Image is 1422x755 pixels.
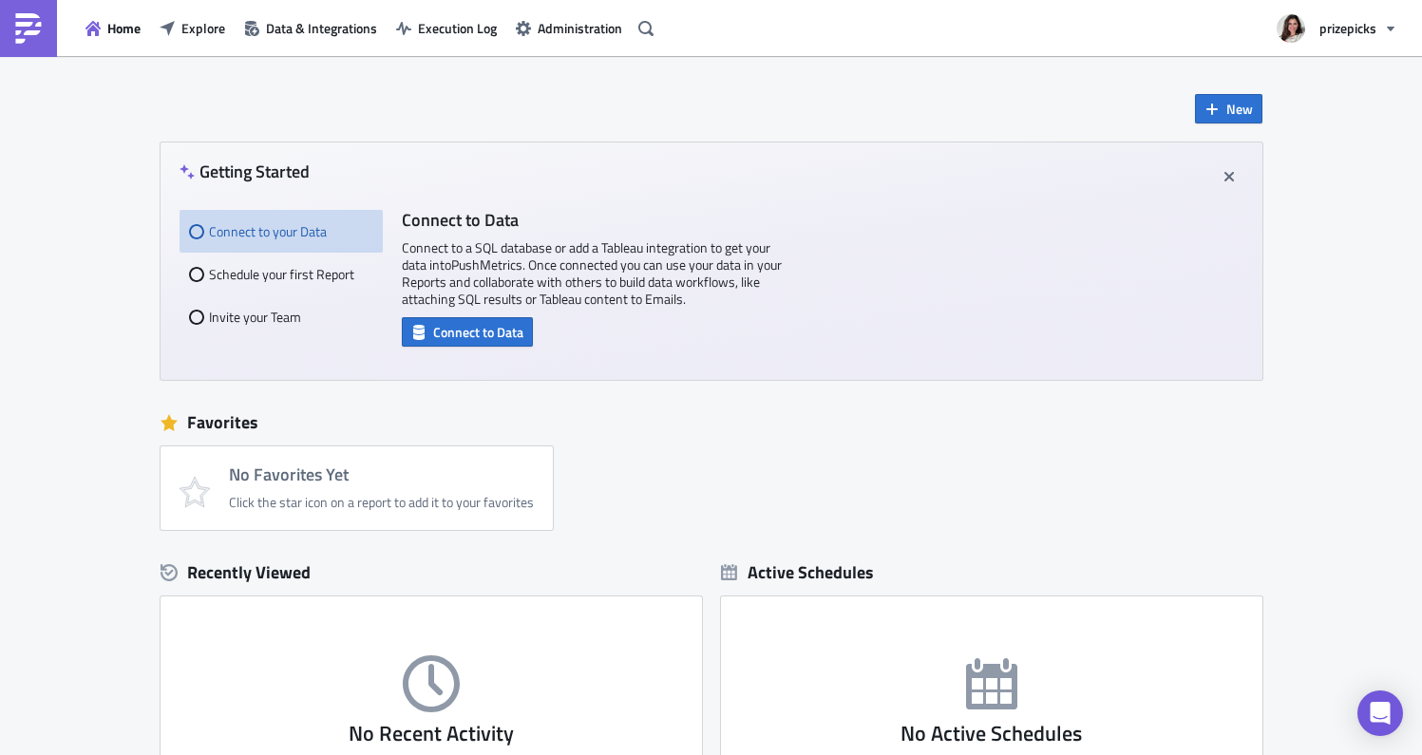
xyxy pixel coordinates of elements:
[402,210,782,230] h4: Connect to Data
[538,18,622,38] span: Administration
[150,13,235,43] button: Explore
[107,18,141,38] span: Home
[402,239,782,308] p: Connect to a SQL database or add a Tableau integration to get your data into PushMetrics . Once c...
[189,295,373,338] div: Invite your Team
[418,18,497,38] span: Execution Log
[76,13,150,43] button: Home
[721,561,874,583] div: Active Schedules
[402,320,533,340] a: Connect to Data
[181,18,225,38] span: Explore
[721,722,1262,746] h3: No Active Schedules
[13,13,44,44] img: PushMetrics
[235,13,387,43] button: Data & Integrations
[1319,18,1376,38] span: prizepicks
[1275,12,1307,45] img: Avatar
[229,465,534,484] h4: No Favorites Yet
[266,18,377,38] span: Data & Integrations
[229,494,534,511] div: Click the star icon on a report to add it to your favorites
[1195,94,1262,123] button: New
[387,13,506,43] button: Execution Log
[1357,690,1403,736] div: Open Intercom Messenger
[1226,99,1253,119] span: New
[1265,8,1408,49] button: prizepicks
[433,322,523,342] span: Connect to Data
[161,722,702,746] h3: No Recent Activity
[180,161,310,181] h4: Getting Started
[402,317,533,347] button: Connect to Data
[189,253,373,295] div: Schedule your first Report
[189,210,373,253] div: Connect to your Data
[506,13,632,43] button: Administration
[161,558,702,587] div: Recently Viewed
[161,408,1262,437] div: Favorites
